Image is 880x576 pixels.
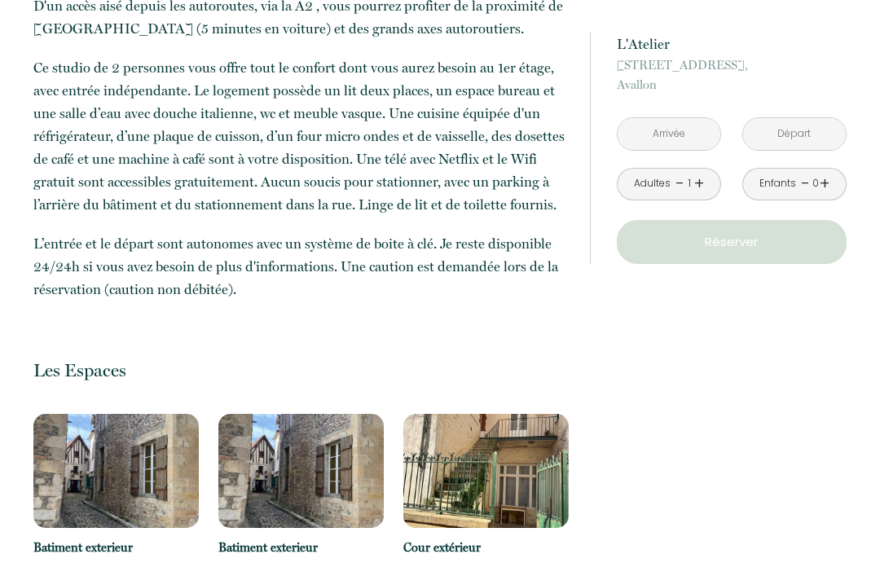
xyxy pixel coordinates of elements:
div: 0 [812,176,820,191]
p: L’entrée et le départ sont autonomes avec un système de boite à clé. Je reste disponible 24/24h s... [33,233,568,301]
p: Cour extérieur [403,539,569,558]
a: + [820,171,829,196]
img: 17382319329264.jpeg [403,415,569,529]
img: 17382319011042.jpeg [218,415,384,529]
a: + [694,171,704,196]
p: Ce studio de 2 personnes vous offre tout le confort dont vous aurez besoin au 1er étage, avec ent... [33,57,568,217]
img: 17382319011042.jpeg [33,415,199,529]
div: Enfants [759,176,796,191]
button: Réserver [617,220,847,264]
p: Les Espaces [33,360,568,382]
a: - [675,171,684,196]
p: L'Atelier [617,33,847,55]
div: Adultes [634,176,671,191]
a: - [801,171,810,196]
p: Réserver [623,232,841,252]
input: Arrivée [618,118,720,150]
span: [STREET_ADDRESS], [617,55,847,75]
p: Batiment exterieur [218,539,384,558]
p: Avallon [617,55,847,95]
input: Départ [743,118,846,150]
p: Batiment exterieur [33,539,199,558]
div: 1 [685,176,693,191]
